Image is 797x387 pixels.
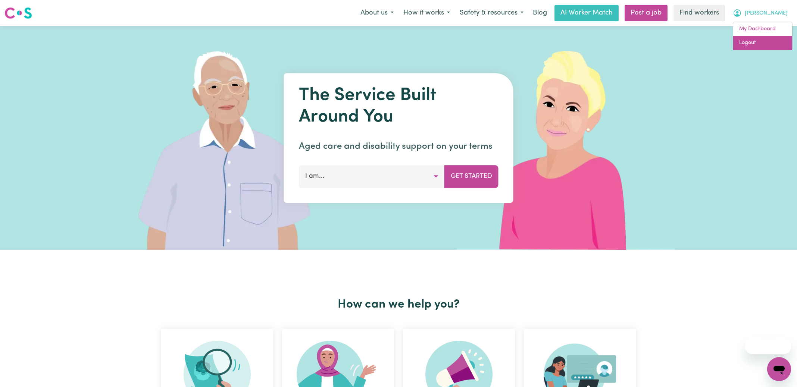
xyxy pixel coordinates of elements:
[299,165,445,188] button: I am...
[745,9,788,18] span: [PERSON_NAME]
[299,140,498,153] p: Aged care and disability support on your terms
[733,36,792,50] a: Logout
[299,85,498,128] h1: The Service Built Around You
[733,22,793,50] div: My Account
[356,5,398,21] button: About us
[554,5,619,21] a: AI Worker Match
[767,357,791,381] iframe: Button to launch messaging window
[733,22,792,36] a: My Dashboard
[398,5,455,21] button: How it works
[4,6,32,20] img: Careseekers logo
[157,298,640,312] h2: How can we help you?
[728,5,793,21] button: My Account
[455,5,528,21] button: Safety & resources
[4,4,32,22] a: Careseekers logo
[528,5,551,21] a: Blog
[673,5,725,21] a: Find workers
[625,5,668,21] a: Post a job
[745,338,791,354] iframe: Message from company
[444,165,498,188] button: Get Started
